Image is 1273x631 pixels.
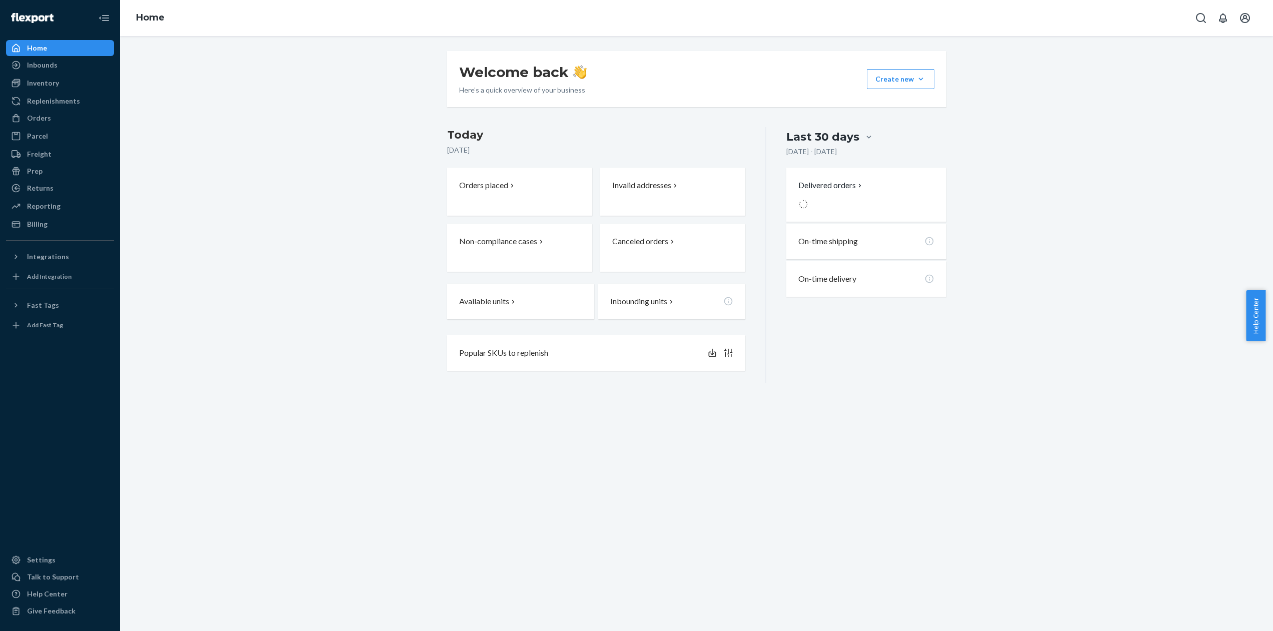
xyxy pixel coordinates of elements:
div: Talk to Support [27,572,79,582]
p: Invalid addresses [612,180,671,191]
a: Inbounds [6,57,114,73]
p: Available units [459,296,509,307]
button: Open Search Box [1191,8,1211,28]
button: Fast Tags [6,297,114,313]
p: [DATE] [447,145,746,155]
button: Close Navigation [94,8,114,28]
button: Orders placed [447,168,592,216]
a: Add Integration [6,269,114,285]
div: Billing [27,219,48,229]
div: Fast Tags [27,300,59,310]
div: Integrations [27,252,69,262]
a: Returns [6,180,114,196]
h1: Welcome back [459,63,587,81]
a: Billing [6,216,114,232]
a: Settings [6,552,114,568]
a: Parcel [6,128,114,144]
button: Create new [867,69,934,89]
button: Invalid addresses [600,168,745,216]
button: Non-compliance cases [447,224,592,272]
button: Open notifications [1213,8,1233,28]
button: Available units [447,284,594,319]
div: Inbounds [27,60,58,70]
button: Help Center [1246,290,1265,341]
a: Prep [6,163,114,179]
a: Add Fast Tag [6,317,114,333]
p: Orders placed [459,180,508,191]
a: Replenishments [6,93,114,109]
p: On-time delivery [798,273,856,285]
ol: breadcrumbs [128,4,173,33]
button: Open account menu [1235,8,1255,28]
p: [DATE] - [DATE] [786,147,837,157]
a: Reporting [6,198,114,214]
button: Integrations [6,249,114,265]
a: Home [136,12,165,23]
a: Talk to Support [6,569,114,585]
p: On-time shipping [798,236,858,247]
button: Inbounding units [598,284,745,319]
div: Returns [27,183,54,193]
div: Add Fast Tag [27,321,63,329]
div: Prep [27,166,43,176]
a: Help Center [6,586,114,602]
div: Help Center [27,589,68,599]
div: Inventory [27,78,59,88]
p: Canceled orders [612,236,668,247]
div: Settings [27,555,56,565]
a: Orders [6,110,114,126]
div: Parcel [27,131,48,141]
a: Home [6,40,114,56]
div: Freight [27,149,52,159]
button: Canceled orders [600,224,745,272]
img: hand-wave emoji [573,65,587,79]
p: Inbounding units [610,296,667,307]
div: Reporting [27,201,61,211]
p: Non-compliance cases [459,236,537,247]
a: Inventory [6,75,114,91]
button: Delivered orders [798,180,864,191]
a: Freight [6,146,114,162]
div: Give Feedback [27,606,76,616]
button: Give Feedback [6,603,114,619]
p: Here’s a quick overview of your business [459,85,587,95]
p: Popular SKUs to replenish [459,347,548,359]
h3: Today [447,127,746,143]
div: Orders [27,113,51,123]
div: Home [27,43,47,53]
div: Last 30 days [786,129,859,145]
div: Add Integration [27,272,72,281]
img: Flexport logo [11,13,54,23]
div: Replenishments [27,96,80,106]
